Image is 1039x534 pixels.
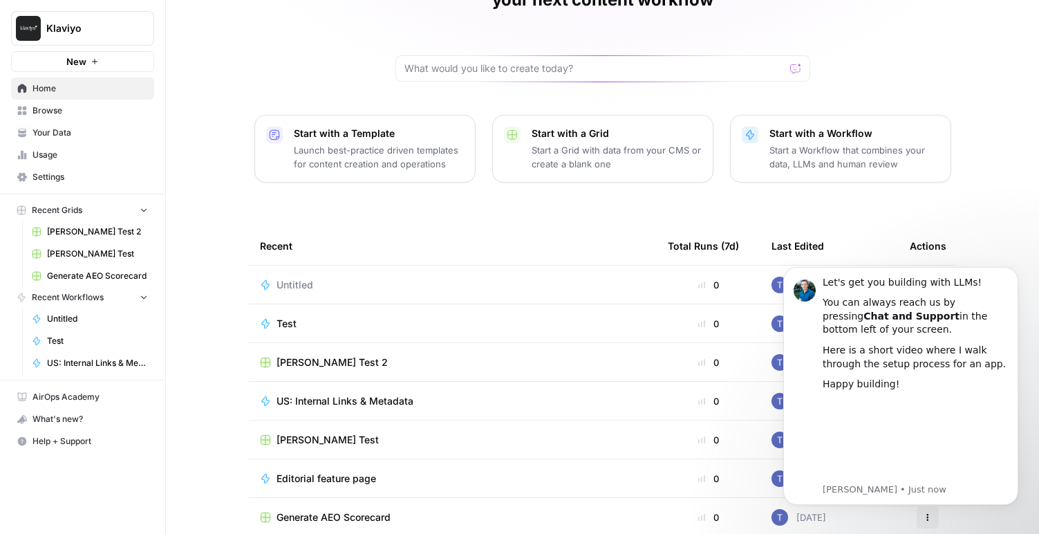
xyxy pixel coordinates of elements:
[11,122,154,144] a: Your Data
[11,77,154,100] a: Home
[11,144,154,166] a: Usage
[277,433,379,447] span: [PERSON_NAME] Test
[26,352,154,374] a: US: Internal Links & Metadata
[260,278,646,292] a: Untitled
[32,435,148,448] span: Help + Support
[26,330,154,352] a: Test
[11,386,154,408] a: AirOps Academy
[771,227,824,265] div: Last Edited
[60,152,245,235] iframe: youtube
[277,278,313,292] span: Untitled
[46,21,130,35] span: Klaviyo
[260,394,646,408] a: US: Internal Links & Metadata
[26,221,154,243] a: [PERSON_NAME] Test 2
[260,227,646,265] div: Recent
[47,313,148,325] span: Untitled
[16,16,41,41] img: Klaviyo Logo
[47,270,148,282] span: Generate AEO Scorecard
[277,317,297,331] span: Test
[668,317,749,331] div: 0
[26,243,154,265] a: [PERSON_NAME] Test
[668,433,749,447] div: 0
[769,143,939,171] p: Start a Workflow that combines your data, LLMs and human review
[254,115,476,183] button: Start with a TemplateLaunch best-practice driven templates for content creation and operations
[47,357,148,369] span: US: Internal Links & Metadata
[11,200,154,221] button: Recent Grids
[260,433,646,447] a: [PERSON_NAME] Test
[32,171,148,183] span: Settings
[26,265,154,287] a: Generate AEO Scorecard
[11,430,154,452] button: Help + Support
[32,82,148,95] span: Home
[730,115,951,183] button: Start with a WorkflowStart a Workflow that combines your data, LLMs and human review
[47,248,148,260] span: [PERSON_NAME] Test
[12,409,153,430] div: What's new?
[277,356,388,369] span: [PERSON_NAME] Test 2
[26,308,154,330] a: Untitled
[277,472,376,486] span: Editorial feature page
[668,356,749,369] div: 0
[492,115,713,183] button: Start with a GridStart a Grid with data from your CMS or create a blank one
[294,127,464,140] p: Start with a Template
[668,510,749,524] div: 0
[668,227,739,265] div: Total Runs (7d)
[404,62,785,75] input: What would you like to create today?
[260,472,646,486] a: Editorial feature page
[668,394,749,408] div: 0
[32,391,148,403] span: AirOps Academy
[277,394,413,408] span: US: Internal Links & Metadata
[11,287,154,308] button: Recent Workflows
[277,510,391,524] span: Generate AEO Scorecard
[668,278,749,292] div: 0
[11,51,154,72] button: New
[260,317,646,331] a: Test
[47,225,148,238] span: [PERSON_NAME] Test 2
[260,356,646,369] a: [PERSON_NAME] Test 2
[910,227,946,265] div: Actions
[532,143,702,171] p: Start a Grid with data from your CMS or create a blank one
[11,11,154,46] button: Workspace: Klaviyo
[762,246,1039,527] iframe: Intercom notifications message
[32,127,148,139] span: Your Data
[668,472,749,486] div: 0
[769,127,939,140] p: Start with a Workflow
[294,143,464,171] p: Launch best-practice driven templates for content creation and operations
[11,166,154,188] a: Settings
[60,237,245,250] p: Message from Alex, sent Just now
[260,510,646,524] a: Generate AEO Scorecard
[32,149,148,161] span: Usage
[32,291,104,304] span: Recent Workflows
[66,55,86,68] span: New
[11,100,154,122] a: Browse
[47,335,148,347] span: Test
[32,104,148,117] span: Browse
[532,127,702,140] p: Start with a Grid
[11,408,154,430] button: What's new?
[32,204,82,217] span: Recent Grids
